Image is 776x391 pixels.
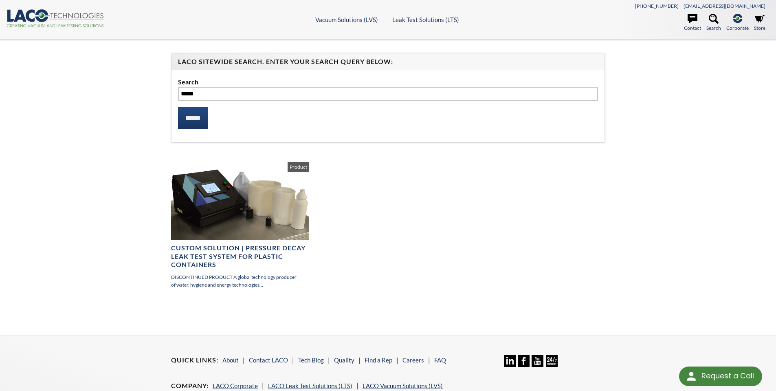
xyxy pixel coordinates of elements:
img: 24/7 Support Icon [546,355,558,367]
a: About [222,356,239,364]
h4: Company [171,382,209,390]
a: Find a Rep [365,356,392,364]
div: Request a Call [701,367,754,385]
a: Tech Blog [298,356,324,364]
a: Contact [684,14,701,32]
a: FAQ [434,356,446,364]
a: 24/7 Support [546,361,558,368]
img: round button [685,370,698,383]
a: Careers [402,356,424,364]
h4: Quick Links [171,356,218,364]
h4: LACO Sitewide Search. Enter your Search Query Below: [178,57,598,66]
a: [PHONE_NUMBER] [635,3,679,9]
span: Product [288,162,309,172]
a: Vacuum Solutions (LVS) [315,16,378,23]
a: Custom Solution | Pressure Decay Leak Test System for Plastic Containers DISCONTINUED PRODUCT A g... [171,162,309,289]
span: Corporate [726,24,749,32]
a: [EMAIL_ADDRESS][DOMAIN_NAME] [684,3,765,9]
a: LACO Vacuum Solutions (LVS) [363,382,443,389]
a: Contact LACO [249,356,288,364]
a: Store [754,14,765,32]
label: Search [178,77,598,87]
a: Leak Test Solutions (LTS) [392,16,459,23]
a: Quality [334,356,354,364]
p: DISCONTINUED PRODUCT A global technology producer of water, hygiene and energy technologies... [171,273,309,289]
div: Request a Call [679,367,762,386]
a: LACO Corporate [213,382,258,389]
a: LACO Leak Test Solutions (LTS) [268,382,352,389]
a: Search [706,14,721,32]
h4: Custom Solution | Pressure Decay Leak Test System for Plastic Containers [171,244,309,269]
